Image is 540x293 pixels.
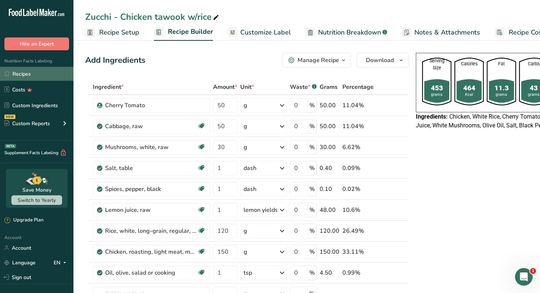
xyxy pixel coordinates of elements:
[244,101,247,110] div: g
[320,101,339,110] div: 50.00
[320,268,339,277] div: 4.50
[402,24,480,41] a: Notes & Attachments
[306,24,387,41] a: Nutrition Breakdown
[85,10,220,23] div: Zucchi - Chicken tawook w/rice
[342,122,374,131] div: 11.04%
[342,247,374,256] div: 33.11%
[342,227,374,235] div: 26.49%
[4,217,43,224] div: Upgrade Plan
[154,23,213,41] a: Recipe Builder
[244,122,247,131] div: g
[487,58,516,105] img: resturant-shape.ead3938.png
[240,28,291,37] span: Customize Label
[105,185,197,193] div: Spices, pepper, black
[244,247,247,256] div: g
[244,143,247,152] div: g
[454,92,484,98] div: Kcal
[105,247,197,256] div: Chicken, roasting, light meat, meat only, cooked, roasted
[54,258,69,267] div: EN
[320,143,339,152] div: 30.00
[422,92,451,98] div: grams
[454,83,484,93] div: 464
[342,101,374,110] div: 11.04%
[290,83,317,91] div: Waste
[228,24,291,41] a: Customize Label
[487,92,516,98] div: grams
[320,185,339,193] div: 0.10
[4,120,50,127] div: Custom Reports
[4,256,36,269] a: Language
[240,83,254,91] span: Unit
[93,83,124,91] span: Ingredient
[18,197,56,204] span: Switch to Yearly
[366,56,394,65] span: Download
[454,61,484,68] div: Calories
[342,143,374,152] div: 6.62%
[342,185,374,193] div: 0.02%
[342,164,374,173] div: 0.09%
[422,58,451,71] div: Serving Size
[213,83,237,91] span: Amount
[99,28,139,37] span: Recipe Setup
[342,206,374,214] div: 10.6%
[244,206,278,214] div: lemon yields
[22,186,51,194] div: Save Money
[244,227,247,235] div: g
[320,122,339,131] div: 50.00
[5,144,16,148] div: BETA
[105,227,197,235] div: Rice, white, long-grain, regular, cooked, unenriched, with salt
[320,164,339,173] div: 0.40
[320,83,338,91] span: Grams
[320,206,339,214] div: 48.00
[320,247,339,256] div: 150.00
[244,185,256,193] div: dash
[4,115,15,119] div: NEW
[414,28,480,37] span: Notes & Attachments
[487,83,516,93] div: 11.3
[85,24,139,41] a: Recipe Setup
[11,195,62,205] button: Switch to Yearly
[422,58,451,105] img: resturant-shape.ead3938.png
[105,268,197,277] div: Oil, olive, salad or cooking
[342,268,374,277] div: 0.99%
[530,268,536,274] span: 1
[168,27,213,37] span: Recipe Builder
[318,28,381,37] span: Nutrition Breakdown
[342,83,374,91] span: Percentage
[85,54,145,66] div: Add Ingredients
[244,164,256,173] div: dash
[105,122,197,131] div: Cabbage, raw
[105,143,197,152] div: Mushrooms, white, raw
[422,83,451,93] div: 453
[454,58,484,105] img: resturant-shape.ead3938.png
[105,164,197,173] div: Salt, table
[515,268,533,286] iframe: Intercom live chat
[244,268,252,277] div: tsp
[282,53,351,68] button: Manage Recipe
[105,101,197,110] div: Cherry Tomato
[4,37,69,50] button: Hire an Expert
[105,206,197,214] div: Lemon juice, raw
[416,113,448,120] span: Ingredients:
[320,227,339,235] div: 120.00
[357,53,408,68] button: Download
[487,61,516,68] div: Fat
[298,56,339,65] div: Manage Recipe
